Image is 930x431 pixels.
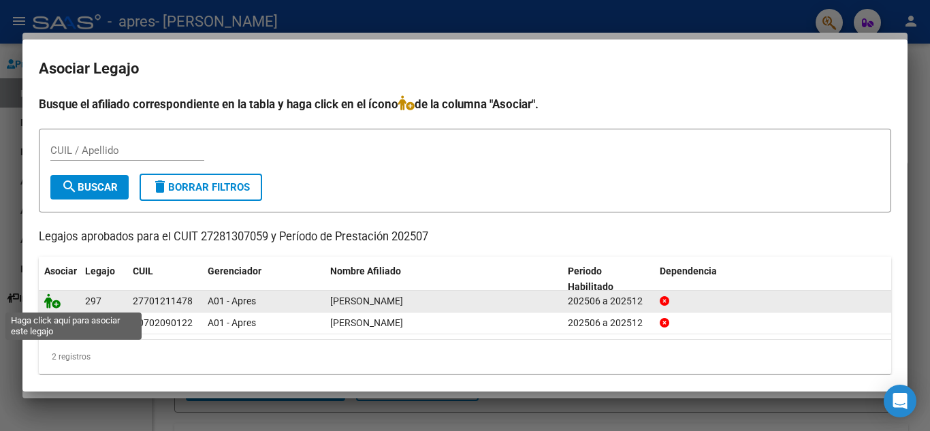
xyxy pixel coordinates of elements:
span: A01 - Apres [208,296,256,306]
span: 290 [85,317,101,328]
span: Gerenciador [208,266,261,276]
span: Buscar [61,181,118,193]
datatable-header-cell: Asociar [39,257,80,302]
p: Legajos aprobados para el CUIT 27281307059 y Período de Prestación 202507 [39,229,891,246]
datatable-header-cell: Nombre Afiliado [325,257,562,302]
datatable-header-cell: Periodo Habilitado [562,257,654,302]
datatable-header-cell: Dependencia [654,257,892,302]
span: CUIL [133,266,153,276]
span: Borrar Filtros [152,181,250,193]
span: Periodo Habilitado [568,266,613,292]
div: 2 registros [39,340,891,374]
span: CORVALAN MATEO CALEB [330,317,403,328]
button: Buscar [50,175,129,199]
span: Legajo [85,266,115,276]
span: 297 [85,296,101,306]
div: 27701211478 [133,293,193,309]
mat-icon: search [61,178,78,195]
div: 20702090122 [133,315,193,331]
span: DOMINGUEZ ABIGAIL ESTEFANIA [330,296,403,306]
span: Asociar [44,266,77,276]
div: Open Intercom Messenger [884,385,916,417]
span: Nombre Afiliado [330,266,401,276]
div: 202506 a 202512 [568,315,649,331]
mat-icon: delete [152,178,168,195]
h4: Busque el afiliado correspondiente en la tabla y haga click en el ícono de la columna "Asociar". [39,95,891,113]
h2: Asociar Legajo [39,56,891,82]
span: Dependencia [660,266,717,276]
button: Borrar Filtros [140,174,262,201]
datatable-header-cell: Gerenciador [202,257,325,302]
datatable-header-cell: CUIL [127,257,202,302]
span: A01 - Apres [208,317,256,328]
div: 202506 a 202512 [568,293,649,309]
datatable-header-cell: Legajo [80,257,127,302]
